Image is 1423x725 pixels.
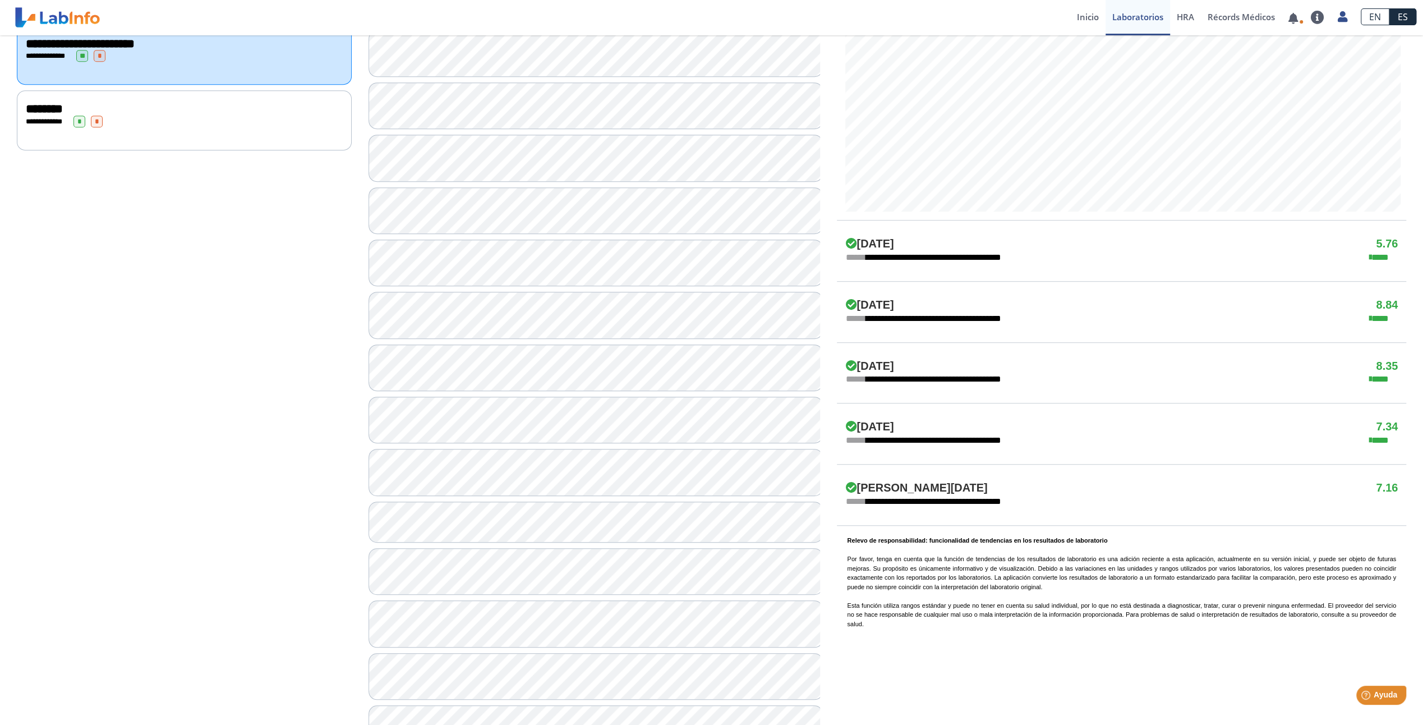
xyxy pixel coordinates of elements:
[845,237,894,251] h4: [DATE]
[1376,299,1398,312] h4: 8.84
[845,481,987,495] h4: [PERSON_NAME][DATE]
[1376,237,1398,251] h4: 5.76
[1361,8,1389,25] a: EN
[1177,11,1194,22] span: HRA
[1323,681,1411,713] iframe: Help widget launcher
[845,299,894,312] h4: [DATE]
[847,537,1107,544] b: Relevo de responsabilidad: funcionalidad de tendencias en los resultados de laboratorio
[845,360,894,373] h4: [DATE]
[1376,360,1398,373] h4: 8.35
[1376,420,1398,434] h4: 7.34
[1389,8,1416,25] a: ES
[1376,481,1398,495] h4: 7.16
[847,536,1396,628] p: Por favor, tenga en cuenta que la función de tendencias de los resultados de laboratorio es una a...
[845,420,894,434] h4: [DATE]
